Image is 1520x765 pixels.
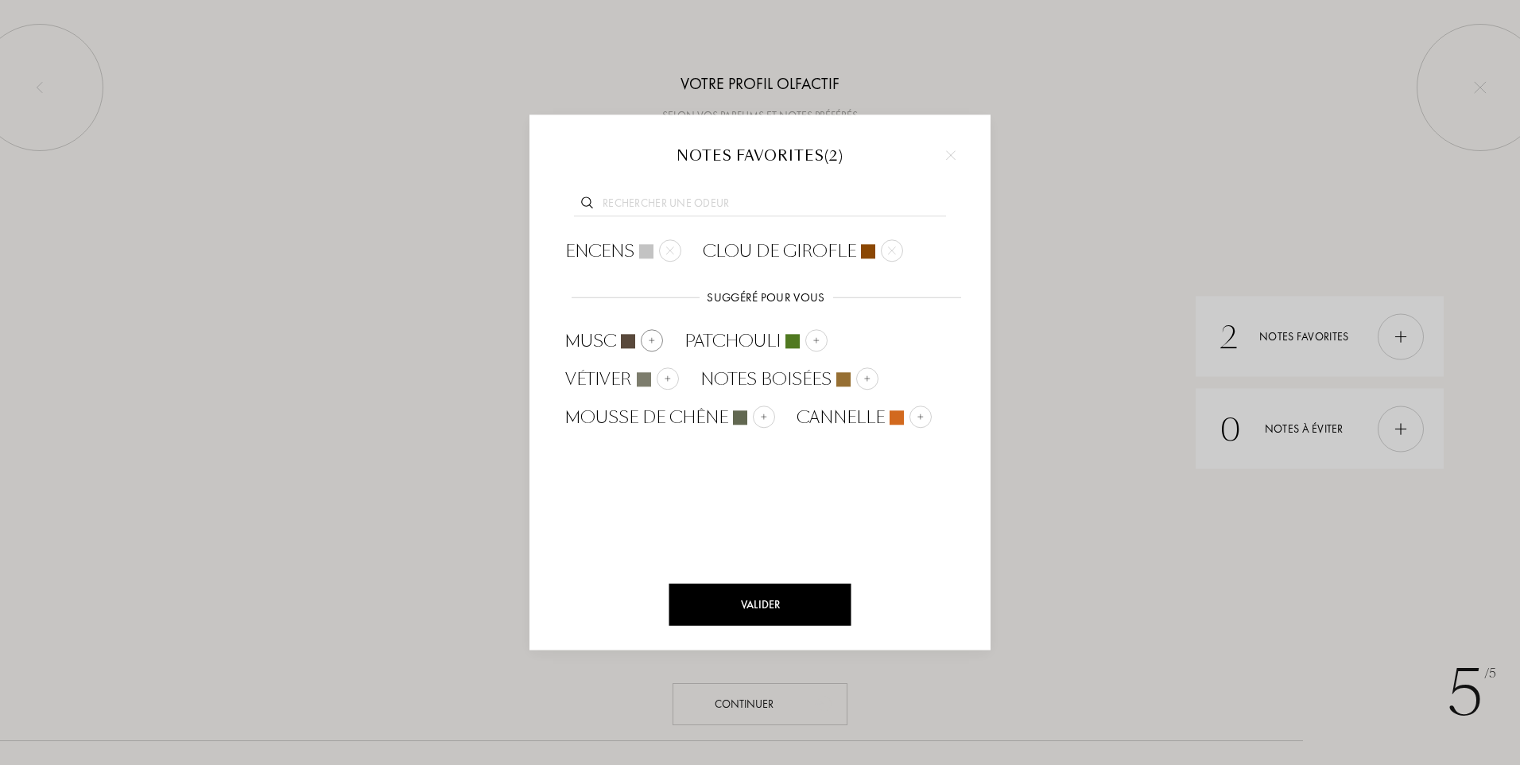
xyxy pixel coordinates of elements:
img: add_note.svg [760,413,768,421]
span: Cannelle [797,406,885,429]
input: Rechercher une odeur [574,195,946,216]
img: add_note.svg [812,336,820,344]
span: Encens [565,239,634,263]
span: Clou de girofle [703,239,856,263]
div: Valider [669,584,851,626]
span: Patchouli [684,329,781,353]
img: add_note.svg [863,375,871,382]
span: Mousse de chêne [565,406,728,429]
div: Suggéré pour vous [699,286,832,309]
img: add_note.svg [664,375,672,382]
img: cross.svg [888,247,896,254]
img: cross.svg [946,150,956,160]
img: cross.svg [666,247,674,254]
span: Notes boisées [700,367,832,391]
span: Musc [565,329,616,353]
img: add_note.svg [917,413,925,421]
span: Vétiver [565,367,632,391]
img: add_note.svg [648,336,656,344]
img: search_icn.svg [581,196,593,208]
div: Notes favorites ( 2 ) [553,146,967,167]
